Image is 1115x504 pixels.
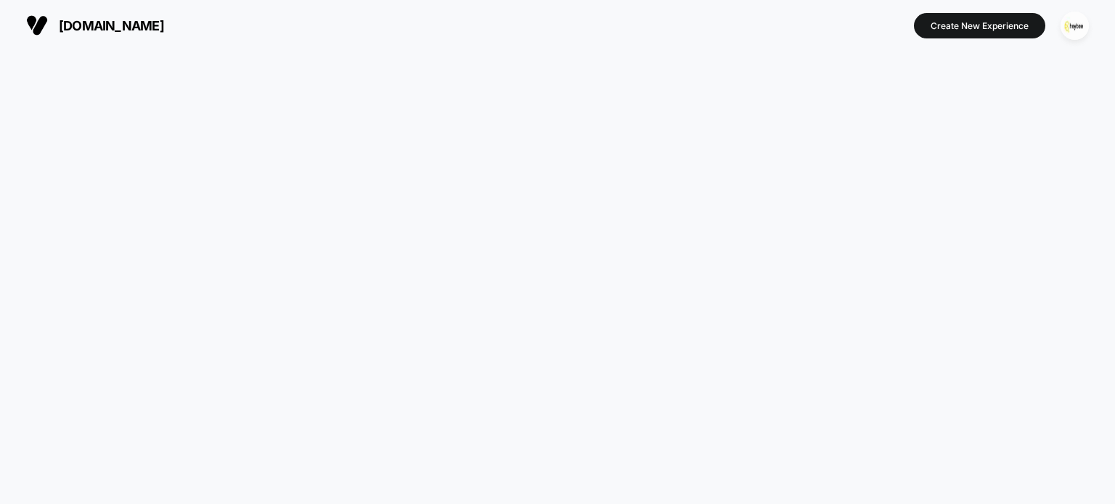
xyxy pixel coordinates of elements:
button: Create New Experience [914,13,1045,38]
img: ppic [1061,12,1089,40]
img: Visually logo [26,15,48,36]
span: [DOMAIN_NAME] [59,18,164,33]
button: [DOMAIN_NAME] [22,14,168,37]
button: ppic [1056,11,1093,41]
